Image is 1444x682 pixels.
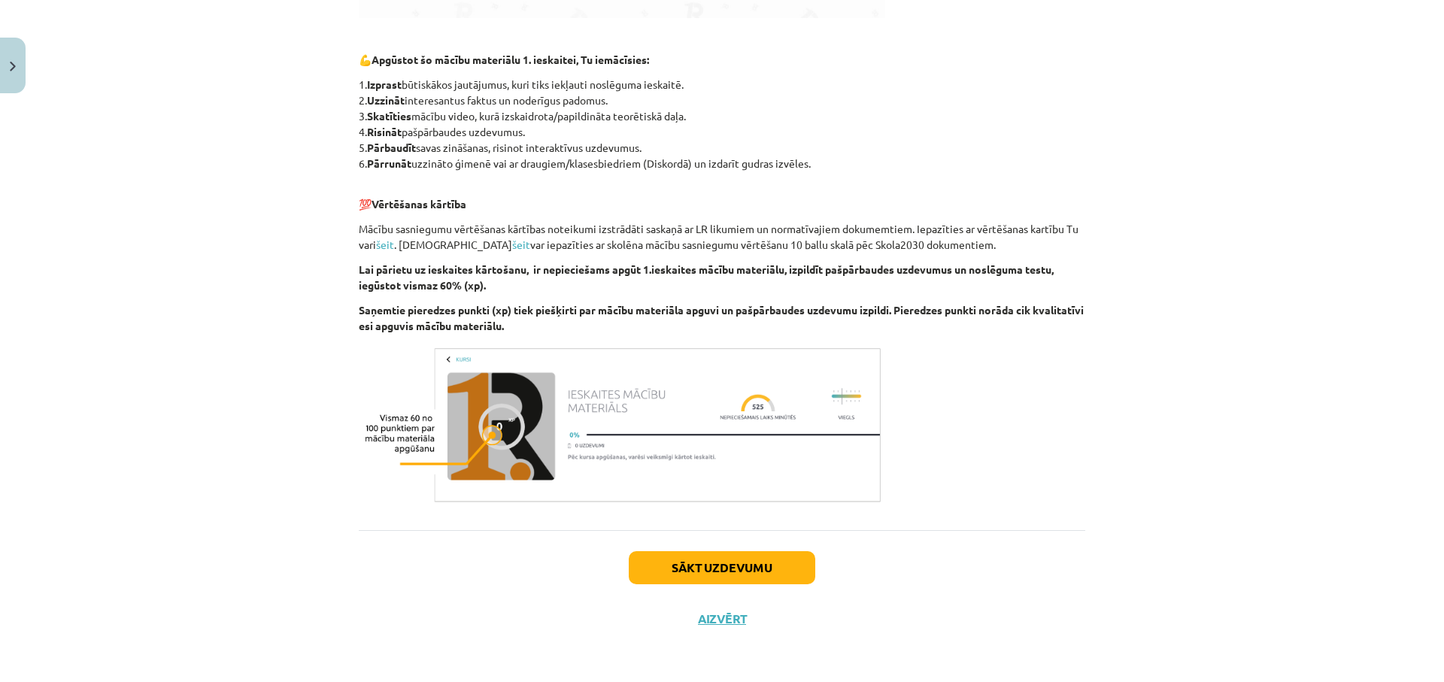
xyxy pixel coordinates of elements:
[367,93,405,107] b: Uzzināt
[367,77,402,91] b: Izprast
[359,77,1085,171] p: 1. būtiskākos jautājumus, kuri tiks iekļauti noslēguma ieskaitē. 2. interesantus faktus un noderī...
[367,156,411,170] b: Pārrunāt
[372,53,649,66] b: Apgūstot šo mācību materiālu 1. ieskaitei, Tu iemācīsies:
[10,62,16,71] img: icon-close-lesson-0947bae3869378f0d4975bcd49f059093ad1ed9edebbc8119c70593378902aed.svg
[359,303,1084,332] b: Saņemtie pieredzes punkti (xp) tiek piešķirti par mācību materiāla apguvi un pašpārbaudes uzdevum...
[359,52,1085,68] p: 💪
[367,125,402,138] b: Risināt
[512,238,530,251] a: šeit
[629,551,815,584] button: Sākt uzdevumu
[367,141,416,154] b: Pārbaudīt
[376,238,394,251] a: šeit
[359,262,1054,292] b: Lai pārietu uz ieskaites kārtošanu, ir nepieciešams apgūt 1.ieskaites mācību materiālu, izpildīt ...
[693,611,751,626] button: Aizvērt
[359,180,1085,212] p: 💯
[367,109,411,123] b: Skatīties
[372,197,466,211] b: Vērtēšanas kārtība
[359,221,1085,253] p: Mācību sasniegumu vērtēšanas kārtības noteikumi izstrādāti saskaņā ar LR likumiem un normatīvajie...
